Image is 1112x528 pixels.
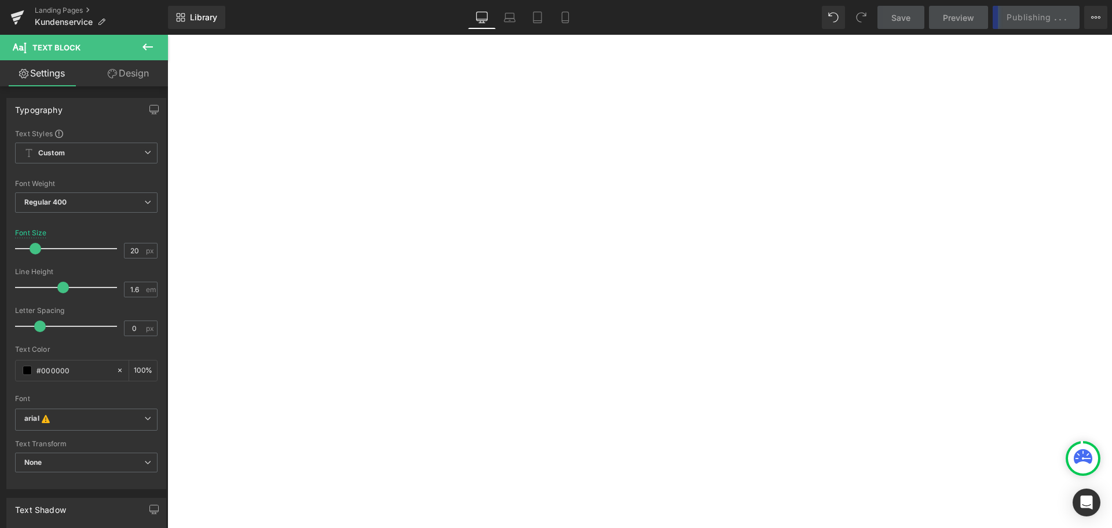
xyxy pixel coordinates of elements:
[190,12,217,23] span: Library
[15,180,158,188] div: Font Weight
[36,364,111,377] input: Color
[129,361,157,381] div: %
[32,43,81,52] span: Text Block
[551,6,579,29] a: Mobile
[24,414,39,425] i: arial
[15,440,158,448] div: Text Transform
[24,198,67,206] b: Regular 400
[146,247,156,254] span: px
[15,395,158,403] div: Font
[168,6,225,29] a: New Library
[15,307,158,315] div: Letter Spacing
[15,498,66,515] div: Text Shadow
[24,458,42,467] b: None
[822,6,845,29] button: Undo
[891,12,910,24] span: Save
[146,286,156,293] span: em
[35,6,168,15] a: Landing Pages
[15,99,63,115] div: Typography
[850,6,873,29] button: Redo
[943,12,974,24] span: Preview
[524,6,551,29] a: Tablet
[86,60,170,86] a: Design
[496,6,524,29] a: Laptop
[15,268,158,276] div: Line Height
[15,229,47,237] div: Font Size
[1084,6,1107,29] button: More
[1073,489,1100,516] div: Open Intercom Messenger
[468,6,496,29] a: Desktop
[15,345,158,354] div: Text Color
[35,17,93,27] span: Kundenservice
[146,325,156,332] span: px
[38,148,65,158] b: Custom
[15,129,158,138] div: Text Styles
[929,6,988,29] a: Preview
